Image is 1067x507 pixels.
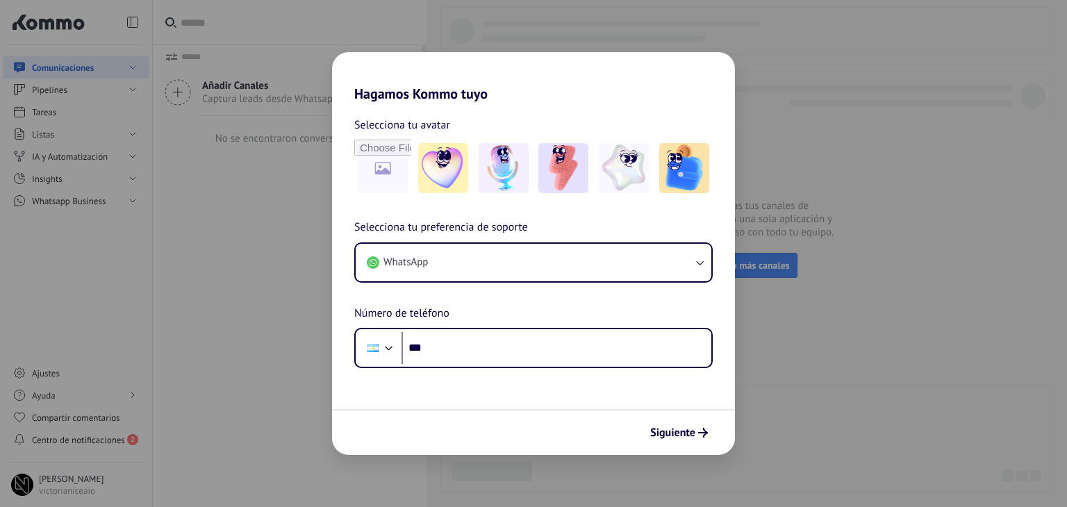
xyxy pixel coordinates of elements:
span: Selecciona tu preferencia de soporte [354,219,528,237]
span: Siguiente [650,428,695,438]
img: -3.jpeg [538,143,588,193]
div: Argentina: + 54 [360,333,386,363]
h2: Hagamos Kommo tuyo [332,52,735,102]
span: Número de teléfono [354,305,449,323]
img: -2.jpeg [479,143,529,193]
img: -5.jpeg [659,143,709,193]
img: -1.jpeg [418,143,468,193]
img: -4.jpeg [599,143,649,193]
span: Selecciona tu avatar [354,116,450,134]
span: WhatsApp [383,256,428,269]
button: WhatsApp [356,244,711,281]
button: Siguiente [644,421,714,444]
